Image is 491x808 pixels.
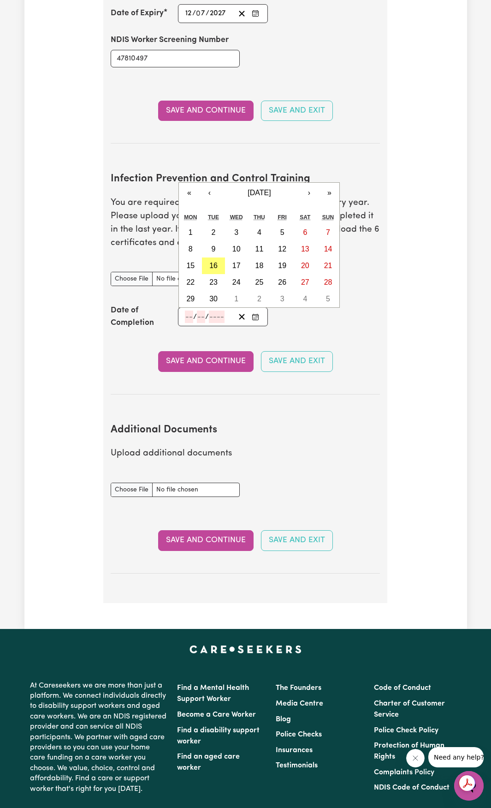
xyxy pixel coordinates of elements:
button: 10 September 2025 [225,241,248,257]
abbr: 17 September 2025 [232,262,241,269]
button: 1 September 2025 [179,224,202,241]
button: 4 October 2025 [294,291,317,307]
abbr: 12 September 2025 [278,245,286,253]
button: 18 September 2025 [248,257,271,274]
abbr: 1 October 2025 [234,295,238,303]
abbr: 11 September 2025 [255,245,264,253]
span: 0 [196,10,201,17]
abbr: 27 September 2025 [301,278,309,286]
abbr: 28 September 2025 [324,278,332,286]
button: 3 October 2025 [271,291,294,307]
button: Save and Exit [261,351,333,371]
button: Clear date [235,7,249,20]
span: / [192,9,196,18]
iframe: Button to launch messaging window [454,771,484,801]
abbr: 18 September 2025 [255,262,264,269]
label: NDIS Worker Screening Number [111,34,229,46]
abbr: 1 September 2025 [189,228,193,236]
span: Need any help? [6,6,56,14]
button: 12 September 2025 [271,241,294,257]
abbr: Sunday [322,214,334,221]
button: 19 September 2025 [271,257,294,274]
button: 9 September 2025 [202,241,225,257]
abbr: 29 September 2025 [186,295,195,303]
button: Save and Continue [158,101,254,121]
a: Find a Mental Health Support Worker [177,684,249,703]
abbr: 10 September 2025 [232,245,241,253]
button: » [319,183,339,203]
a: Become a Care Worker [177,711,256,718]
abbr: 2 September 2025 [212,228,216,236]
abbr: 4 September 2025 [257,228,261,236]
a: Find a disability support worker [177,727,260,745]
button: 26 September 2025 [271,274,294,291]
button: Save and Exit [261,530,333,551]
a: Insurances [276,747,313,754]
button: 25 September 2025 [248,274,271,291]
a: Blog [276,716,291,723]
a: Testimonials [276,762,318,769]
button: 15 September 2025 [179,257,202,274]
input: -- [197,7,206,20]
abbr: 25 September 2025 [255,278,264,286]
span: / [193,313,197,321]
label: Date of Expiry [111,7,164,19]
button: 6 September 2025 [294,224,317,241]
abbr: 5 September 2025 [280,228,284,236]
a: Complaints Policy [374,769,434,776]
abbr: Friday [278,214,286,221]
a: Code of Conduct [374,684,431,692]
button: 14 September 2025 [317,241,340,257]
abbr: 23 September 2025 [209,278,218,286]
button: 28 September 2025 [317,274,340,291]
button: 30 September 2025 [202,291,225,307]
button: 24 September 2025 [225,274,248,291]
input: -- [185,311,193,323]
abbr: 3 September 2025 [234,228,238,236]
button: 2 September 2025 [202,224,225,241]
a: Careseekers home page [189,646,302,653]
iframe: Close message [406,749,425,767]
input: ---- [209,7,227,20]
span: / [205,313,209,321]
button: 11 September 2025 [248,241,271,257]
a: Charter of Customer Service [374,700,445,718]
button: « [179,183,199,203]
button: 20 September 2025 [294,257,317,274]
a: Protection of Human Rights [374,742,444,760]
label: Date of Completion [111,305,178,329]
span: / [206,9,209,18]
h2: Infection Prevention and Control Training [111,173,380,186]
abbr: 14 September 2025 [324,245,332,253]
abbr: Wednesday [230,214,243,221]
button: 29 September 2025 [179,291,202,307]
abbr: 30 September 2025 [209,295,218,303]
p: You are required to update this mandatory training every year. Please upload your training certif... [111,197,380,250]
button: Save and Continue [158,351,254,371]
abbr: 8 September 2025 [189,245,193,253]
button: 16 September 2025 [202,257,225,274]
button: 5 September 2025 [271,224,294,241]
abbr: 16 September 2025 [209,262,218,269]
a: Media Centre [276,700,323,707]
button: 2 October 2025 [248,291,271,307]
button: 13 September 2025 [294,241,317,257]
button: 23 September 2025 [202,274,225,291]
abbr: Tuesday [208,214,219,221]
abbr: 13 September 2025 [301,245,309,253]
a: The Founders [276,684,321,692]
abbr: 15 September 2025 [186,262,195,269]
button: Save and Exit [261,101,333,121]
input: -- [197,311,205,323]
a: Find an aged care worker [177,753,240,772]
button: [DATE] [219,183,299,203]
abbr: 22 September 2025 [186,278,195,286]
button: 22 September 2025 [179,274,202,291]
abbr: 9 September 2025 [212,245,216,253]
abbr: 5 October 2025 [326,295,330,303]
a: Police Checks [276,731,322,738]
abbr: 20 September 2025 [301,262,309,269]
button: 1 October 2025 [225,291,248,307]
a: Police Check Policy [374,727,438,734]
abbr: 24 September 2025 [232,278,241,286]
